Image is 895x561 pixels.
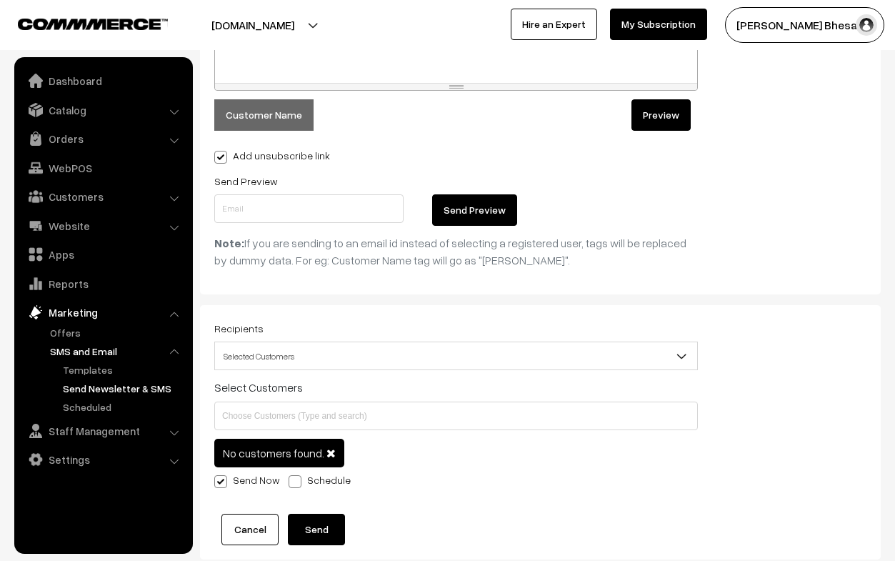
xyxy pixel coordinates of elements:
span: Selected Customers [215,344,697,369]
a: Templates [59,362,188,377]
a: Catalog [18,97,188,123]
a: Staff Management [18,418,188,444]
a: Offers [46,325,188,340]
img: user [856,14,877,36]
button: Send Preview [432,194,517,226]
a: Apps [18,242,188,267]
button: Preview [631,99,691,131]
button: [PERSON_NAME] Bhesani… [725,7,884,43]
a: WebPOS [18,155,188,181]
a: Hire an Expert [511,9,597,40]
button: Customer Name [214,99,314,131]
input: Choose Customers (Type and search) [214,402,698,430]
div: resize [215,84,697,90]
label: Add unsubscribe link [214,148,330,163]
a: Orders [18,126,188,152]
a: COMMMERCE [18,14,143,31]
label: Send Preview [214,174,278,189]
a: SMS and Email [46,344,188,359]
label: Recipients [214,321,264,336]
img: COMMMERCE [18,19,168,29]
label: Send Now [214,472,280,487]
button: Send [288,514,345,545]
a: Settings [18,447,188,472]
b: Note: [214,236,244,250]
label: Select Customers [214,379,303,396]
a: Send Newsletter & SMS [59,381,188,396]
a: Reports [18,271,188,297]
span: No customers found. [223,446,324,460]
span: If you are sending to an email id instead of selecting a registered user, tags will be replaced b... [214,236,686,267]
a: Scheduled [59,399,188,414]
a: Marketing [18,299,188,325]
button: [DOMAIN_NAME] [161,7,344,43]
a: Website [18,213,188,239]
label: Schedule [289,472,351,487]
a: My Subscription [610,9,707,40]
a: Customers [18,184,188,209]
a: Dashboard [18,68,188,94]
span: Selected Customers [214,342,698,370]
a: Cancel [221,514,279,545]
input: Email [214,194,404,223]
